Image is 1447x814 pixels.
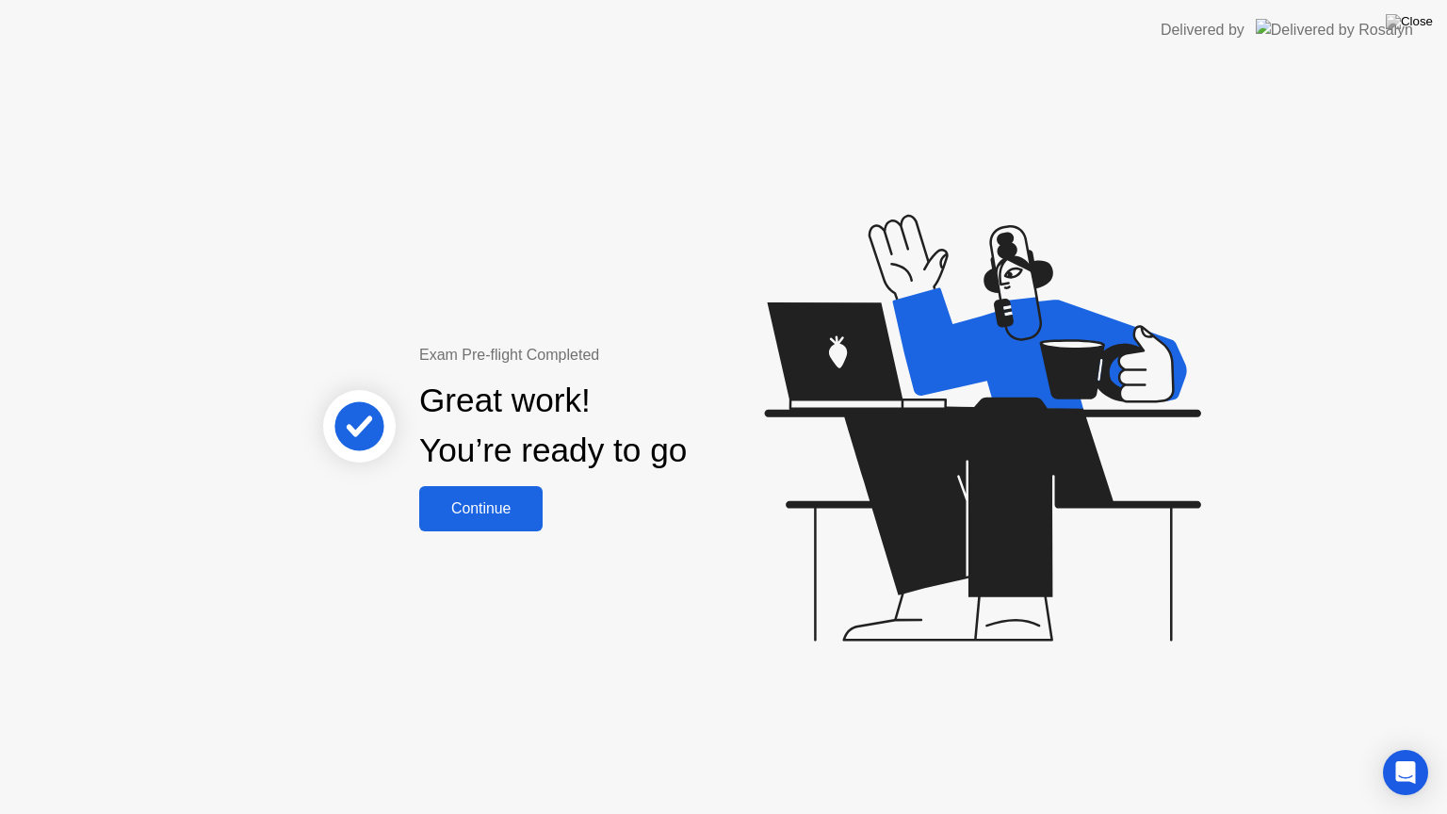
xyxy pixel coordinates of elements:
[419,344,808,366] div: Exam Pre-flight Completed
[1256,19,1413,41] img: Delivered by Rosalyn
[1383,750,1428,795] div: Open Intercom Messenger
[1161,19,1244,41] div: Delivered by
[419,376,687,476] div: Great work! You’re ready to go
[419,486,543,531] button: Continue
[1386,14,1433,29] img: Close
[425,500,537,517] div: Continue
